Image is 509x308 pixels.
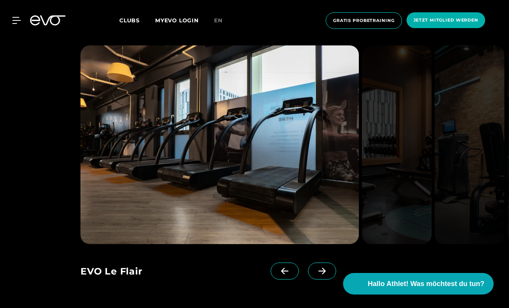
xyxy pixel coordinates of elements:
a: Jetzt Mitglied werden [404,12,487,29]
span: Clubs [119,17,140,24]
img: evofitness [80,45,359,244]
a: Gratis Probetraining [323,12,404,29]
a: en [214,16,232,25]
img: evofitness [362,45,432,244]
img: evofitness [435,45,504,244]
button: Hallo Athlet! Was möchtest du tun? [343,273,494,295]
span: Gratis Probetraining [333,17,395,24]
span: Jetzt Mitglied werden [414,17,478,23]
a: Clubs [119,17,155,24]
a: MYEVO LOGIN [155,17,199,24]
span: en [214,17,223,24]
span: Hallo Athlet! Was möchtest du tun? [368,279,484,289]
